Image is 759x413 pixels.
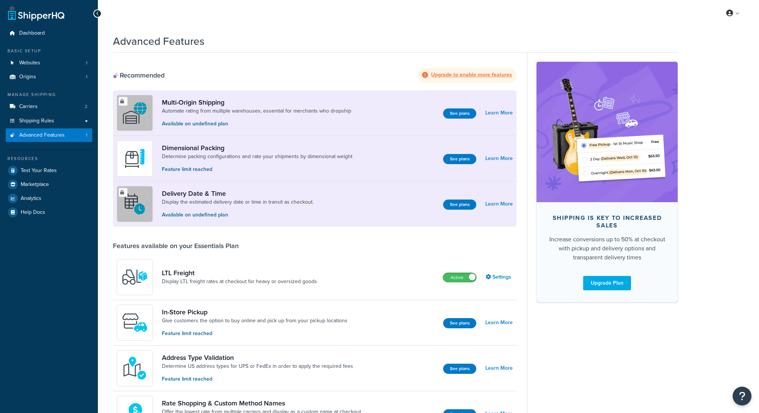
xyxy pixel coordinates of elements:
[19,74,36,80] span: Origins
[443,200,476,210] a: See plans
[19,132,65,139] span: Advanced Features
[162,165,352,174] p: Feature limit reached
[162,198,314,206] a: Display the estimated delivery date or time in transit as checkout.
[443,154,476,164] a: See plans
[113,71,165,79] div: Recommended
[162,354,353,362] a: Address Type Validation
[6,192,92,205] a: Analytics
[19,60,40,66] span: Websites
[485,363,513,373] a: Learn More
[86,60,87,66] span: 1
[6,26,92,40] a: Dashboard
[485,317,513,328] a: Learn More
[6,56,92,70] li: Websites
[6,100,92,114] a: Carriers2
[583,276,631,290] a: Upgrade Plan
[443,108,476,119] a: See plans
[122,309,148,336] img: wfgcfpwTIucLEAAAAASUVORK5CYII=
[21,168,57,174] span: Test Your Rates
[162,399,361,407] a: Rate Shopping & Custom Method Names
[162,189,314,198] a: Delivery Date & Time
[122,145,148,172] img: DTVBYsAAAAAASUVORK5CYII=
[486,272,513,282] a: Settings
[86,132,87,139] span: 1
[443,318,476,328] a: See plans
[122,355,148,381] img: kIG8fy0lQAAAABJRU5ErkJggg==
[162,269,317,277] a: LTL Freight
[162,98,351,107] a: Multi-Origin Shipping
[162,317,347,325] a: Give customers the option to buy online and pick up from your pickup locations
[113,34,204,49] h1: Advanced Features
[6,206,92,219] a: Help Docs
[6,178,92,191] a: Marketplace
[122,264,148,290] img: y79ZsPf0fXUFUhFXDzUgf+ktZg5F2+ohG75+v3d2s1D9TjoU8PiyCIluIjV41seZevKCRuEjTPPOKHJsQcmKCXGdfprl3L4q7...
[162,375,353,383] p: Feature limit reached
[19,30,45,37] span: Dashboard
[733,387,751,405] button: Open Resource Center
[162,144,352,152] a: Dimensional Packing
[548,73,666,191] img: feature-image-bc-upgrade-63323b7e0001f74ee9b4b6549f3fc5de0323d87a30a5703426337501b3dadfb7.png
[6,48,92,54] div: Basic Setup
[162,120,351,128] p: Available on undefined plan
[21,195,41,202] span: Analytics
[6,70,92,84] li: Origins
[162,278,317,285] a: Display LTL freight rates at checkout for heavy or oversized goods
[549,214,666,229] div: Shipping is key to increased sales
[6,164,92,177] a: Test Your Rates
[443,364,476,374] a: See plans
[485,153,513,164] a: Learn More
[443,273,476,282] label: Active
[162,329,347,338] p: Feature limit reached
[6,91,92,98] div: Manage Shipping
[113,242,239,250] div: Features available on your Essentials Plan
[6,100,92,114] li: Carriers
[162,308,347,316] a: In-Store Pickup
[6,56,92,70] a: Websites1
[549,235,666,262] div: Increase conversions up to 50% at checkout with pickup and delivery options and transparent deliv...
[485,108,513,118] a: Learn More
[19,118,54,124] span: Shipping Rules
[162,107,351,115] a: Automate rating from multiple warehouses, essential for merchants who dropship
[85,104,87,110] span: 2
[21,181,49,188] span: Marketplace
[162,153,352,160] a: Determine packing configurations and rate your shipments by dimensional weight
[21,209,45,216] span: Help Docs
[6,128,92,142] a: Advanced Features1
[6,128,92,142] li: Advanced Features
[431,71,512,79] strong: Upgrade to enable more features
[162,363,353,370] a: Determine US address types for UPS or FedEx in order to apply the required fees
[485,199,513,209] a: Learn More
[6,70,92,84] a: Origins1
[162,211,314,219] p: Available on undefined plan
[19,104,38,110] span: Carriers
[86,74,87,80] span: 1
[6,155,92,162] div: Resources
[6,114,92,128] a: Shipping Rules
